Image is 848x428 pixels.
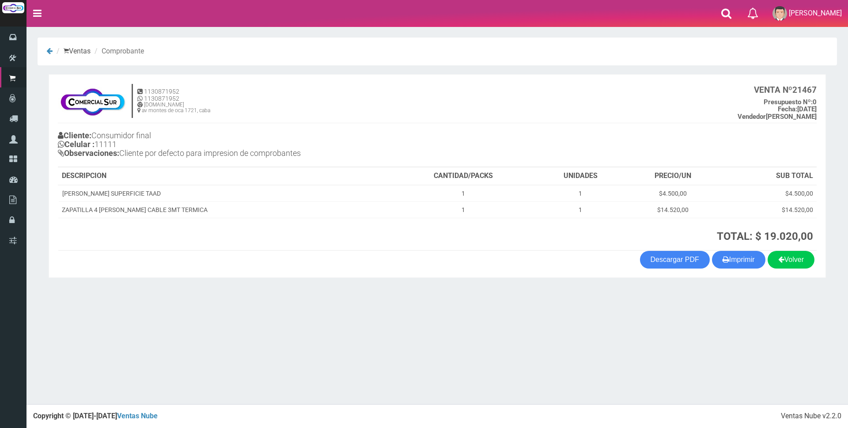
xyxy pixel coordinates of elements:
th: CANTIDAD/PACKS [391,167,536,185]
b: [PERSON_NAME] [738,113,817,121]
b: Observaciones: [58,148,119,158]
div: Ventas Nube v2.2.0 [781,411,841,421]
strong: TOTAL: $ 19.020,00 [717,230,813,242]
td: $14.520,00 [720,201,817,218]
li: Ventas [54,46,91,57]
td: $4.500,00 [720,185,817,202]
h6: [DOMAIN_NAME] av montes de oca 1721, caba [137,102,210,114]
td: 1 [536,185,625,202]
td: $14.520,00 [625,201,720,218]
a: Ventas Nube [117,412,158,420]
img: f695dc5f3a855ddc19300c990e0c55a2.jpg [58,83,127,119]
td: 1 [536,201,625,218]
td: ZAPATILLA 4 [PERSON_NAME] CABLE 3MT TERMICA [58,201,391,218]
h5: 1130871952 1130871952 [137,88,210,102]
button: Imprimir [712,251,765,269]
th: UNIDADES [536,167,625,185]
td: [PERSON_NAME] SUPERFICIE TAAD [58,185,391,202]
strong: Copyright © [DATE]-[DATE] [33,412,158,420]
b: Cliente: [58,131,91,140]
th: SUB TOTAL [720,167,817,185]
a: Descargar PDF [640,251,710,269]
td: 1 [391,185,536,202]
td: 1 [391,201,536,218]
th: DESCRIPCION [58,167,391,185]
th: PRECIO/UN [625,167,720,185]
span: [PERSON_NAME] [789,9,842,17]
strong: VENTA Nº [754,85,792,95]
a: Volver [768,251,814,269]
strong: Presupuesto Nº: [764,98,813,106]
td: $4.500,00 [625,185,720,202]
strong: Fecha: [778,105,797,113]
b: 21467 [754,85,817,95]
img: User Image [772,6,787,21]
h4: Consumidor final 11111 Cliente por defecto para impresion de comprobantes [58,129,437,162]
img: Logo grande [2,2,24,13]
b: Celular : [58,140,95,149]
b: 0 [764,98,817,106]
b: [DATE] [778,105,817,113]
strong: Vendedor [738,113,766,121]
li: Comprobante [92,46,144,57]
